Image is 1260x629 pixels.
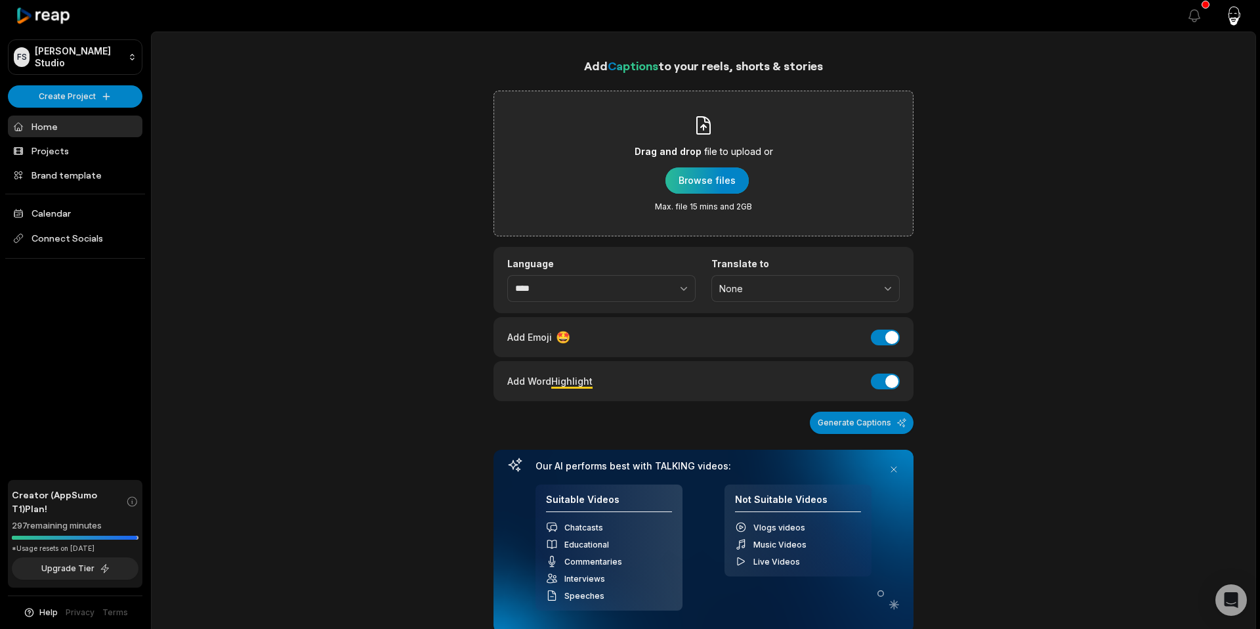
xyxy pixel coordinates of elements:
button: Help [23,607,58,618]
div: *Usage resets on [DATE] [12,544,138,553]
a: Terms [102,607,128,618]
span: Add Emoji [507,330,552,344]
a: Privacy [66,607,94,618]
span: Educational [564,540,609,550]
h1: Add to your reels, shorts & stories [493,56,913,75]
div: 297 remaining minutes [12,519,138,532]
button: Upgrade Tier [12,557,138,580]
h4: Not Suitable Videos [735,494,861,513]
span: Drag and drop [635,144,702,160]
span: Interviews [564,574,605,584]
button: Generate Captions [810,412,913,434]
a: Home [8,116,142,137]
div: Open Intercom Messenger [1215,584,1247,616]
span: Help [39,607,58,618]
button: Drag and dropfile to upload orMax. file 15 mins and 2GB [665,167,749,194]
span: Speeches [564,591,604,601]
span: Captions [608,58,658,73]
label: Language [507,258,696,270]
span: file to upload or [704,144,773,160]
a: Brand template [8,164,142,186]
span: Commentaries [564,557,622,567]
span: Chatcasts [564,523,603,532]
span: Max. file 15 mins and 2GB [655,202,752,212]
div: Add Word [507,372,593,390]
span: None [719,283,873,295]
label: Translate to [711,258,900,270]
span: Creator (AppSumo T1) Plan! [12,488,126,515]
h4: Suitable Videos [546,494,672,513]
span: Highlight [551,376,593,387]
span: 🤩 [556,328,570,346]
span: Music Videos [753,540,807,550]
p: [PERSON_NAME] Studio [35,45,123,69]
button: None [711,275,900,303]
a: Projects [8,140,142,162]
div: FS [14,47,30,67]
span: Connect Socials [8,227,142,250]
span: Vlogs videos [753,523,805,532]
span: Live Videos [753,557,800,567]
h3: Our AI performs best with TALKING videos: [535,460,871,472]
button: Create Project [8,85,142,108]
a: Calendar [8,202,142,224]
